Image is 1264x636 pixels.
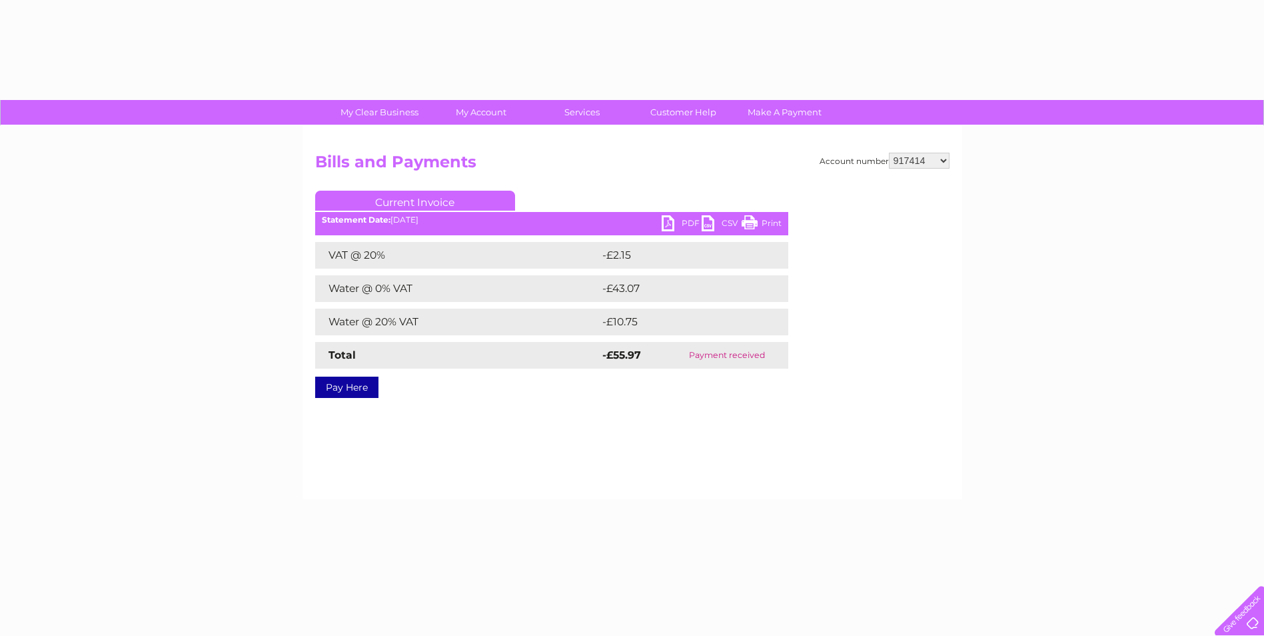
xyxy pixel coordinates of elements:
[315,153,949,178] h2: Bills and Payments
[315,215,788,225] div: [DATE]
[426,100,536,125] a: My Account
[820,153,949,169] div: Account number
[315,377,378,398] a: Pay Here
[322,215,390,225] b: Statement Date:
[662,215,702,235] a: PDF
[599,242,758,269] td: -£2.15
[324,100,434,125] a: My Clear Business
[628,100,738,125] a: Customer Help
[599,275,764,302] td: -£43.07
[702,215,742,235] a: CSV
[742,215,782,235] a: Print
[666,342,788,369] td: Payment received
[315,309,599,335] td: Water @ 20% VAT
[527,100,637,125] a: Services
[315,191,515,211] a: Current Invoice
[599,309,762,335] td: -£10.75
[315,275,599,302] td: Water @ 0% VAT
[315,242,599,269] td: VAT @ 20%
[602,349,641,361] strong: -£55.97
[730,100,840,125] a: Make A Payment
[328,349,356,361] strong: Total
